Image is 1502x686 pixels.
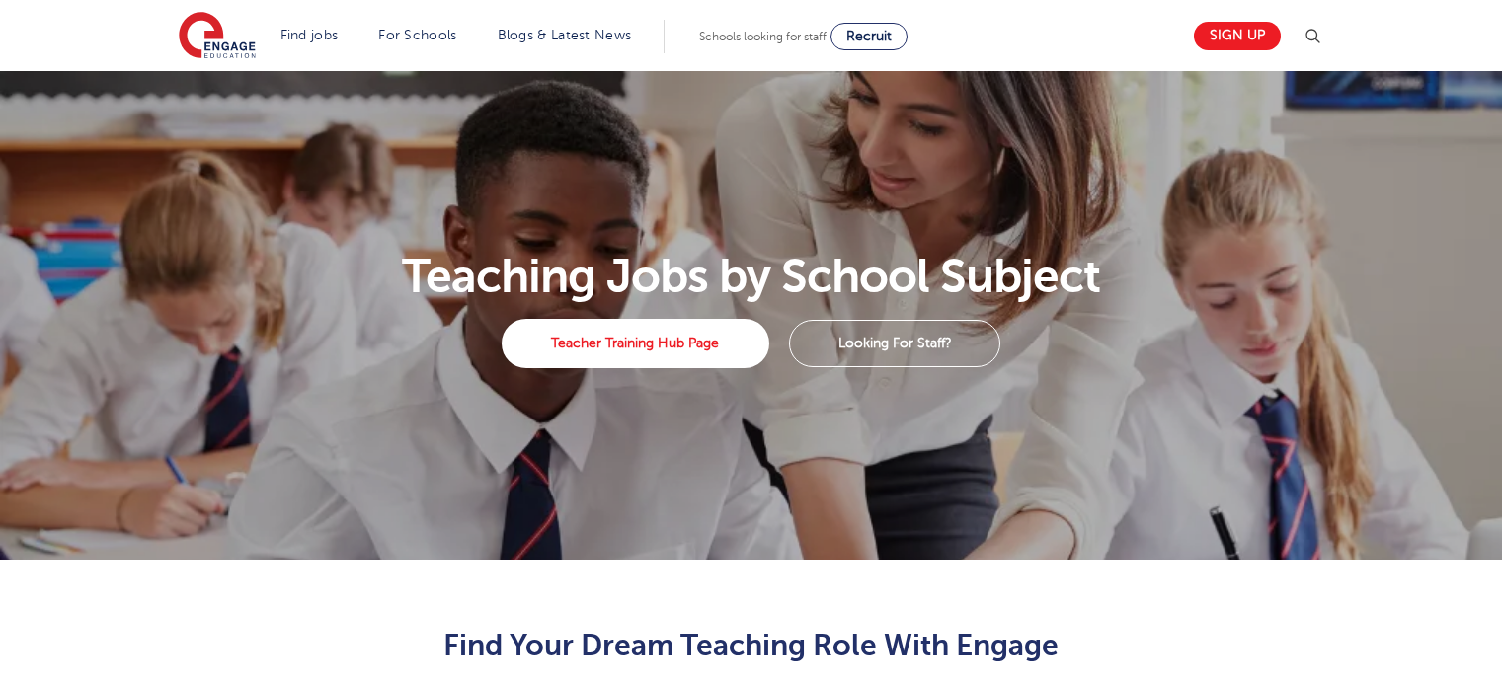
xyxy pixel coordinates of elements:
a: Blogs & Latest News [498,28,632,42]
h2: Find Your Dream Teaching Role With Engage [267,629,1235,662]
h1: Teaching Jobs by School Subject [167,253,1335,300]
a: Looking For Staff? [789,320,1000,367]
img: Engage Education [179,12,256,61]
a: Find jobs [280,28,339,42]
a: Teacher Training Hub Page [502,319,769,368]
a: For Schools [378,28,456,42]
span: Schools looking for staff [699,30,827,43]
a: Sign up [1194,22,1281,50]
span: Recruit [846,29,892,43]
a: Recruit [830,23,908,50]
